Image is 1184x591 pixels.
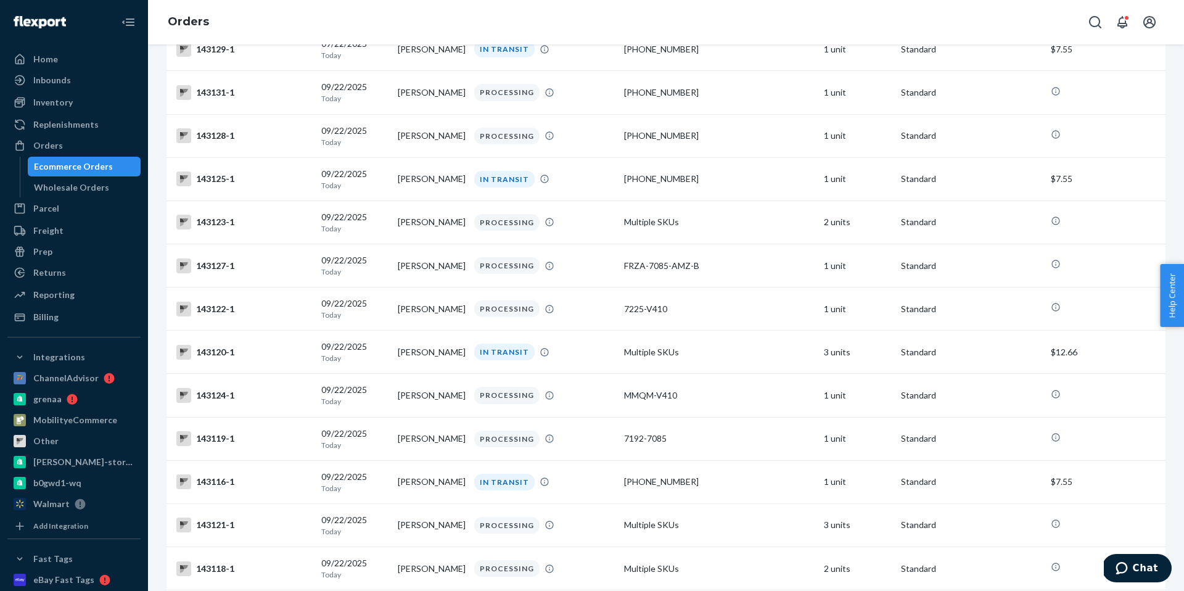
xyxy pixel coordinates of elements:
[28,157,141,176] a: Ecommerce Orders
[176,431,311,446] div: 143119-1
[624,173,814,185] div: [PHONE_NUMBER]
[393,244,469,287] td: [PERSON_NAME]
[33,414,117,426] div: MobilityeCommerce
[393,503,469,547] td: [PERSON_NAME]
[393,417,469,460] td: [PERSON_NAME]
[33,477,81,489] div: b0gwd1-wq
[901,303,1041,315] p: Standard
[474,431,540,447] div: PROCESSING
[819,460,895,503] td: 1 unit
[33,311,59,323] div: Billing
[7,549,141,569] button: Fast Tags
[321,471,388,494] div: 09/22/2025
[7,199,141,218] a: Parcel
[619,547,819,590] td: Multiple SKUs
[1046,331,1165,374] td: $12.66
[7,519,141,534] a: Add Integration
[33,139,63,152] div: Orders
[28,178,141,197] a: Wholesale Orders
[7,93,141,112] a: Inventory
[624,86,814,99] div: [PHONE_NUMBER]
[474,474,535,490] div: IN TRANSIT
[474,41,535,57] div: IN TRANSIT
[819,547,895,590] td: 2 units
[393,331,469,374] td: [PERSON_NAME]
[7,136,141,155] a: Orders
[176,258,311,273] div: 143127-1
[819,331,895,374] td: 3 units
[176,388,311,403] div: 143124-1
[819,71,895,114] td: 1 unit
[176,128,311,143] div: 143128-1
[321,254,388,277] div: 09/22/2025
[7,494,141,514] a: Walmart
[474,171,535,188] div: IN TRANSIT
[474,344,535,360] div: IN TRANSIT
[901,346,1041,358] p: Standard
[393,71,469,114] td: [PERSON_NAME]
[819,157,895,200] td: 1 unit
[7,452,141,472] a: [PERSON_NAME]-store-test
[34,160,113,173] div: Ecommerce Orders
[321,137,388,147] p: Today
[321,514,388,537] div: 09/22/2025
[474,300,540,317] div: PROCESSING
[176,85,311,100] div: 143131-1
[33,225,64,237] div: Freight
[624,260,814,272] div: FRZA-7085-AMZ-B
[321,396,388,407] p: Today
[14,16,66,28] img: Flexport logo
[176,518,311,532] div: 143121-1
[7,49,141,69] a: Home
[321,557,388,580] div: 09/22/2025
[619,503,819,547] td: Multiple SKUs
[33,393,62,405] div: grenaa
[624,43,814,56] div: [PHONE_NUMBER]
[116,10,141,35] button: Close Navigation
[819,287,895,331] td: 1 unit
[1137,10,1162,35] button: Open account menu
[33,202,59,215] div: Parcel
[619,331,819,374] td: Multiple SKUs
[7,368,141,388] a: ChannelAdvisor
[474,214,540,231] div: PROCESSING
[901,563,1041,575] p: Standard
[7,285,141,305] a: Reporting
[1083,10,1108,35] button: Open Search Box
[321,310,388,320] p: Today
[321,180,388,191] p: Today
[321,297,388,320] div: 09/22/2025
[33,246,52,258] div: Prep
[393,374,469,417] td: [PERSON_NAME]
[321,341,388,363] div: 09/22/2025
[33,53,58,65] div: Home
[7,221,141,241] a: Freight
[321,569,388,580] p: Today
[7,389,141,409] a: grenaa
[321,267,388,277] p: Today
[321,211,388,234] div: 09/22/2025
[176,561,311,576] div: 143118-1
[819,114,895,157] td: 1 unit
[1046,460,1165,503] td: $7.55
[176,172,311,186] div: 143125-1
[901,476,1041,488] p: Standard
[321,223,388,234] p: Today
[7,115,141,134] a: Replenishments
[33,372,99,384] div: ChannelAdvisor
[321,168,388,191] div: 09/22/2025
[901,389,1041,402] p: Standard
[474,128,540,144] div: PROCESSING
[393,114,469,157] td: [PERSON_NAME]
[393,547,469,590] td: [PERSON_NAME]
[7,431,141,451] a: Other
[393,200,469,244] td: [PERSON_NAME]
[619,200,819,244] td: Multiple SKUs
[474,517,540,534] div: PROCESSING
[321,428,388,450] div: 09/22/2025
[176,302,311,316] div: 143122-1
[33,456,137,468] div: [PERSON_NAME]-store-test
[33,118,99,131] div: Replenishments
[321,483,388,494] p: Today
